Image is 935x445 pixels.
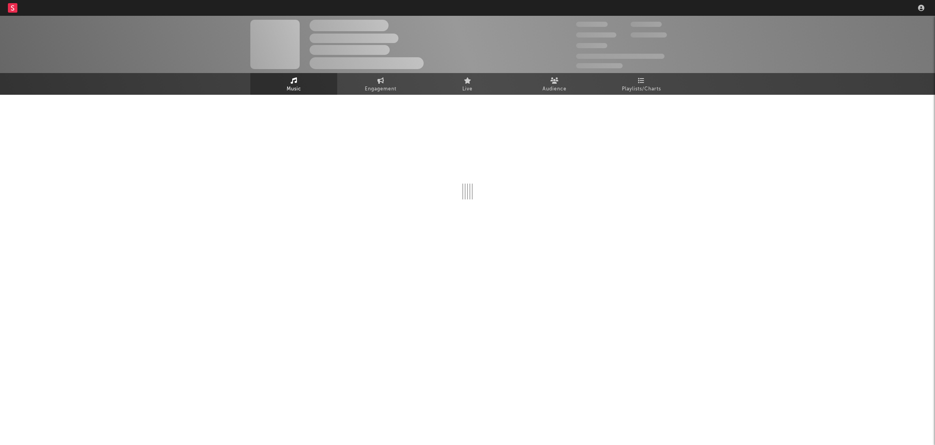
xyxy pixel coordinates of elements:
[337,73,424,95] a: Engagement
[631,22,662,27] span: 100,000
[462,84,473,94] span: Live
[576,43,607,48] span: 100,000
[287,84,301,94] span: Music
[250,73,337,95] a: Music
[622,84,661,94] span: Playlists/Charts
[576,54,665,59] span: 50,000,000 Monthly Listeners
[424,73,511,95] a: Live
[365,84,396,94] span: Engagement
[576,22,608,27] span: 300,000
[511,73,598,95] a: Audience
[576,63,623,68] span: Jump Score: 85.0
[598,73,685,95] a: Playlists/Charts
[631,32,667,38] span: 1,000,000
[576,32,616,38] span: 50,000,000
[543,84,567,94] span: Audience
